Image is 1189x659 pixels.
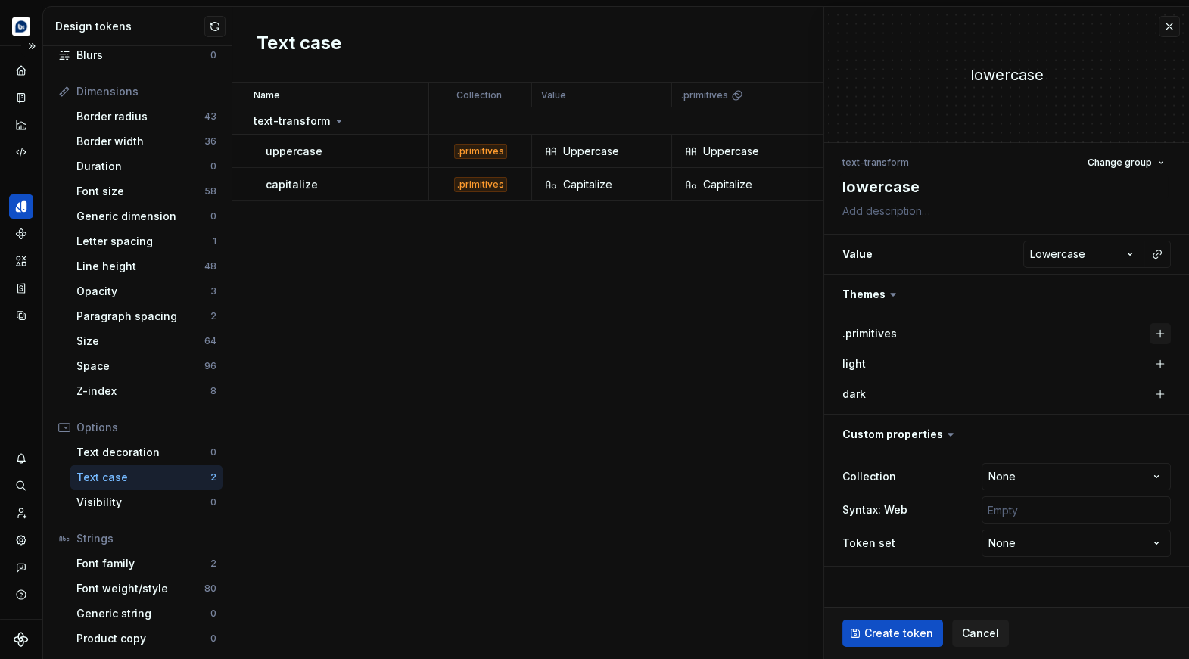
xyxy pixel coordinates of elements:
span: Create token [864,626,933,641]
button: Expand sidebar [21,36,42,57]
a: Font family2 [70,552,223,576]
button: Create token [842,620,943,647]
a: Product copy0 [70,626,223,651]
label: Syntax: Web [842,502,907,518]
div: Size [76,334,204,349]
div: 36 [204,135,216,148]
div: 48 [204,260,216,272]
a: Font size58 [70,179,223,204]
a: Supernova Logo [14,632,29,647]
div: 2 [210,310,216,322]
a: Blurs0 [52,43,223,67]
a: Analytics [9,113,33,137]
div: Options [76,420,216,435]
span: Change group [1088,157,1152,169]
div: Capitalize [563,177,612,192]
a: Space96 [70,354,223,378]
div: 0 [210,160,216,173]
div: Font weight/style [76,581,204,596]
div: 0 [210,496,216,508]
a: Design tokens [9,194,33,219]
a: Assets [9,249,33,273]
div: Space [76,359,204,374]
a: Border radius43 [70,104,223,129]
div: Opacity [76,284,210,299]
div: Blurs [76,48,210,63]
div: Generic string [76,606,210,621]
a: Text decoration0 [70,440,223,465]
li: text-transform [842,157,909,168]
div: Capitalize [703,177,752,192]
div: Duration [76,159,210,174]
a: Letter spacing1 [70,229,223,253]
button: Search ⌘K [9,474,33,498]
div: 8 [210,385,216,397]
a: Components [9,222,33,246]
a: Line height48 [70,254,223,278]
div: Dimensions [76,84,216,99]
div: 96 [204,360,216,372]
a: Border width36 [70,129,223,154]
div: Text case [76,470,210,485]
a: Generic dimension0 [70,204,223,228]
div: Design tokens [55,19,204,34]
button: Contact support [9,555,33,580]
div: 43 [204,110,216,123]
img: d177ba8e-e3fd-4a4c-acd4-2f63079db987.png [12,17,30,36]
a: Paragraph spacing2 [70,304,223,328]
div: Paragraph spacing [76,309,210,324]
div: Strings [76,531,216,546]
div: Text decoration [76,445,210,460]
textarea: lowercase [839,173,1168,200]
p: .primitives [681,89,728,101]
div: Line height [76,259,204,274]
div: 2 [210,471,216,483]
div: 0 [210,210,216,222]
div: .primitives [454,177,507,192]
a: Size64 [70,329,223,353]
div: 80 [204,583,216,595]
a: Opacity3 [70,279,223,303]
a: Text case2 [70,465,223,490]
a: Documentation [9,85,33,110]
p: text-transform [254,113,330,129]
a: Settings [9,528,33,552]
div: Product copy [76,631,210,646]
div: 0 [210,633,216,645]
button: Notifications [9,446,33,471]
a: Invite team [9,501,33,525]
div: 0 [210,608,216,620]
div: 2 [210,558,216,570]
div: 1 [213,235,216,247]
div: Uppercase [563,144,619,159]
div: Border radius [76,109,204,124]
a: Generic string0 [70,601,223,626]
a: Code automation [9,140,33,164]
p: Value [541,89,566,101]
div: Font family [76,556,210,571]
button: Cancel [952,620,1009,647]
label: light [842,356,866,371]
div: 3 [210,285,216,297]
div: 58 [204,185,216,197]
button: Change group [1081,152,1171,173]
div: Font size [76,184,204,199]
a: Duration0 [70,154,223,179]
a: Home [9,58,33,82]
h2: Text case [257,31,341,58]
p: capitalize [266,177,318,192]
div: 0 [210,49,216,61]
a: Data sources [9,303,33,328]
p: Name [254,89,280,101]
p: uppercase [266,144,322,159]
div: 64 [204,335,216,347]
